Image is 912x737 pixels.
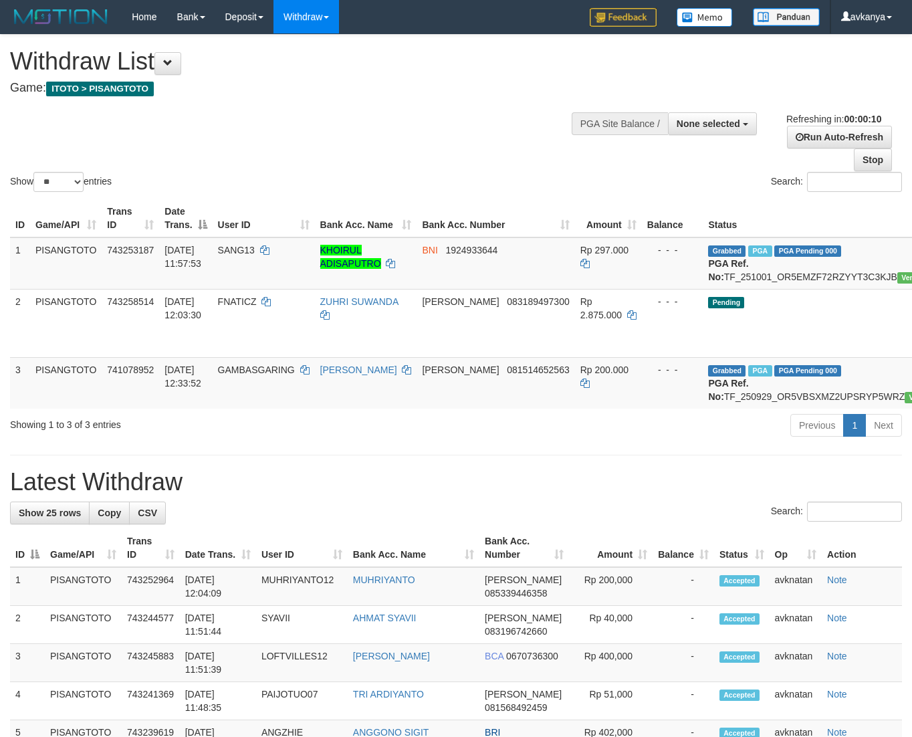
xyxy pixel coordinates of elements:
a: Previous [790,414,844,437]
a: Note [827,613,847,623]
a: KHOIRUL ADISAPUTRO [320,245,381,269]
td: PISANGTOTO [45,567,122,606]
span: Grabbed [708,365,746,377]
span: None selected [677,118,740,129]
td: - [653,644,714,682]
td: MUHRIYANTO12 [256,567,348,606]
th: ID [10,199,30,237]
span: Marked by avkdimas [748,365,772,377]
a: Copy [89,502,130,524]
td: 743245883 [122,644,180,682]
td: 1 [10,237,30,290]
span: Rp 297.000 [580,245,629,255]
label: Search: [771,502,902,522]
span: [PERSON_NAME] [485,689,562,700]
th: Amount: activate to sort column ascending [569,529,653,567]
a: AHMAT SYAVII [353,613,417,623]
span: BCA [485,651,503,661]
span: PGA Pending [774,245,841,257]
img: MOTION_logo.png [10,7,112,27]
td: [DATE] 11:51:44 [180,606,256,644]
label: Show entries [10,172,112,192]
div: PGA Site Balance / [572,112,668,135]
span: Grabbed [708,245,746,257]
th: User ID: activate to sort column ascending [213,199,315,237]
th: Bank Acc. Name: activate to sort column ascending [348,529,479,567]
span: Accepted [719,690,760,701]
a: [PERSON_NAME] [353,651,430,661]
span: 743258514 [107,296,154,307]
span: SANG13 [218,245,255,255]
th: Game/API: activate to sort column ascending [45,529,122,567]
td: - [653,606,714,644]
td: [DATE] 11:51:39 [180,644,256,682]
td: 743252964 [122,567,180,606]
td: PISANGTOTO [45,644,122,682]
span: BNI [422,245,437,255]
a: MUHRIYANTO [353,574,415,585]
th: Date Trans.: activate to sort column ascending [180,529,256,567]
a: Note [827,651,847,661]
td: avknatan [770,606,822,644]
td: PISANGTOTO [30,237,102,290]
span: [PERSON_NAME] [422,364,499,375]
td: PAIJOTUO07 [256,682,348,720]
span: Accepted [719,651,760,663]
td: PISANGTOTO [45,606,122,644]
span: Marked by avknatan [748,245,772,257]
td: avknatan [770,644,822,682]
span: [DATE] 12:33:52 [164,364,201,389]
b: PGA Ref. No: [708,378,748,402]
span: Accepted [719,613,760,625]
td: Rp 40,000 [569,606,653,644]
span: Pending [708,297,744,308]
span: [PERSON_NAME] [485,574,562,585]
span: [PERSON_NAME] [422,296,499,307]
a: Next [865,414,902,437]
span: Copy 085339446358 to clipboard [485,588,547,599]
a: [PERSON_NAME] [320,364,397,375]
span: Rp 2.875.000 [580,296,622,320]
th: Trans ID: activate to sort column ascending [102,199,159,237]
th: Date Trans.: activate to sort column descending [159,199,212,237]
h1: Withdraw List [10,48,594,75]
td: 3 [10,357,30,409]
span: PGA Pending [774,365,841,377]
td: 4 [10,682,45,720]
td: Rp 400,000 [569,644,653,682]
a: 1 [843,414,866,437]
th: Bank Acc. Number: activate to sort column ascending [479,529,569,567]
img: Button%20Memo.svg [677,8,733,27]
span: Copy 081514652563 to clipboard [507,364,569,375]
td: 743244577 [122,606,180,644]
td: avknatan [770,682,822,720]
a: Stop [854,148,892,171]
th: User ID: activate to sort column ascending [256,529,348,567]
td: [DATE] 11:48:35 [180,682,256,720]
th: Game/API: activate to sort column ascending [30,199,102,237]
img: Feedback.jpg [590,8,657,27]
span: Copy [98,508,121,518]
td: 1 [10,567,45,606]
span: [DATE] 11:57:53 [164,245,201,269]
b: PGA Ref. No: [708,258,748,282]
input: Search: [807,502,902,522]
td: 2 [10,606,45,644]
a: Note [827,689,847,700]
td: - [653,567,714,606]
th: Amount: activate to sort column ascending [575,199,642,237]
input: Search: [807,172,902,192]
a: Show 25 rows [10,502,90,524]
span: CSV [138,508,157,518]
td: 2 [10,289,30,357]
td: PISANGTOTO [30,289,102,357]
span: Copy 0670736300 to clipboard [506,651,558,661]
label: Search: [771,172,902,192]
span: [PERSON_NAME] [485,613,562,623]
th: Action [822,529,902,567]
td: PISANGTOTO [30,357,102,409]
span: [DATE] 12:03:30 [164,296,201,320]
td: LOFTVILLES12 [256,644,348,682]
span: Accepted [719,575,760,587]
div: Showing 1 to 3 of 3 entries [10,413,370,431]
